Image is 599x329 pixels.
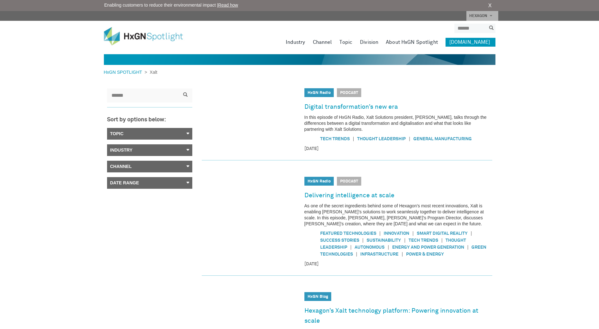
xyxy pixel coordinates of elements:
[360,252,398,257] a: Infrastructure
[304,114,492,132] p: In this episode of HxGN Radio, Xalt Solutions president, [PERSON_NAME], talks through the differe...
[337,88,361,97] span: Podcast
[438,237,446,244] span: |
[464,244,472,251] span: |
[104,69,158,76] div: >
[409,230,417,237] span: |
[359,237,367,244] span: |
[376,230,384,237] span: |
[304,203,492,227] p: As one of the secret ingredients behind some of Hexagon’s most recent innovations, Xalt is enabli...
[320,231,376,236] a: Featured Technologies
[308,91,331,95] a: HxGN Radio
[107,177,192,189] a: Date Range
[304,102,398,112] a: Digital transformation’s new era
[104,2,238,9] span: Enabling customers to reduce their environmental impact |
[417,231,468,236] a: Smart Digital Reality
[385,244,392,251] span: |
[466,11,498,21] a: HEXAGON
[392,245,464,250] a: Energy and power generation
[406,252,444,257] a: Power & Energy
[304,306,492,326] a: Hexagon’s Xalt technology platform: Powering innovation at scale
[384,231,409,236] a: Innovation
[320,238,359,243] a: Success Stories
[147,70,157,75] span: Xalt
[107,128,192,140] a: Topic
[360,38,378,47] a: Division
[337,177,361,186] span: Podcast
[308,295,328,299] a: HxGN Blog
[320,137,350,141] a: Tech Trends
[401,237,409,244] span: |
[104,70,145,75] a: HxGN SPOTLIGHT
[367,238,401,243] a: Sustainability
[107,117,192,123] h3: Sort by options below:
[107,161,192,172] a: Channel
[308,179,331,183] a: HxGN Radio
[386,38,438,47] a: About HxGN Spotlight
[339,38,352,47] a: Topic
[353,251,361,257] span: |
[350,136,357,142] span: |
[304,190,394,200] a: Delivering intelligence at scale
[357,137,406,141] a: Thought Leadership
[313,38,332,47] a: Channel
[107,144,192,156] a: Industry
[409,238,438,243] a: Tech Trends
[398,251,406,257] span: |
[355,245,385,250] a: Autonomous
[468,230,475,237] span: |
[218,3,238,8] a: Read how
[304,261,492,268] time: [DATE]
[446,38,495,47] a: [DOMAIN_NAME]
[347,244,355,251] span: |
[286,38,305,47] a: Industry
[304,146,492,152] time: [DATE]
[488,2,492,9] a: X
[413,137,472,141] a: General manufacturing
[406,136,413,142] span: |
[104,27,192,45] img: HxGN Spotlight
